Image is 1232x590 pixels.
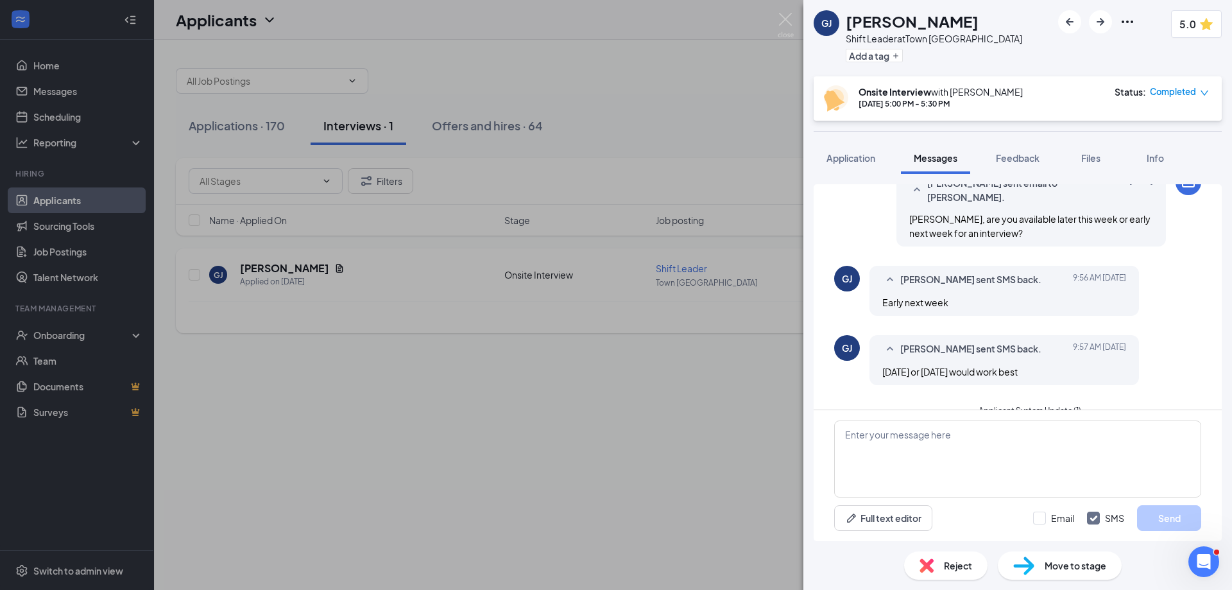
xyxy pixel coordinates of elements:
svg: Plus [892,52,900,60]
div: with [PERSON_NAME] [859,85,1023,98]
span: Completed [1150,85,1196,98]
span: Application [826,152,875,164]
b: Onsite Interview [859,86,931,98]
button: Send [1137,505,1201,531]
span: down [1200,89,1209,98]
svg: Ellipses [1120,14,1135,30]
svg: SmallChevronUp [909,182,925,198]
button: Full text editorPen [834,505,932,531]
svg: Pen [845,512,858,525]
span: Early next week [882,297,948,308]
button: ArrowLeftNew [1058,10,1081,33]
span: Info [1147,152,1164,164]
span: Applicant System Update (1) [979,404,1081,420]
button: ArrowRight [1089,10,1112,33]
span: [DATE] 9:56 AM [1073,272,1126,288]
svg: ArrowLeftNew [1062,14,1077,30]
svg: ArrowRight [1093,14,1108,30]
span: [PERSON_NAME] sent SMS back. [900,342,1041,357]
svg: SmallChevronUp [882,272,898,288]
span: Move to stage [1045,559,1106,573]
iframe: Intercom live chat [1188,546,1219,577]
div: Status : [1115,85,1146,98]
span: [PERSON_NAME] sent SMS back. [900,272,1041,288]
span: Files [1081,152,1100,164]
button: SmallChevronDownApplicant System Update (1) [955,404,1081,420]
span: Messages [914,152,957,164]
div: GJ [842,272,852,285]
span: Feedback [996,152,1039,164]
span: [PERSON_NAME] sent email to [PERSON_NAME]. [927,176,1095,204]
span: [DATE] or [DATE] would work best [882,366,1018,377]
span: [DATE] 9:57 AM [1073,342,1126,357]
svg: SmallChevronUp [882,342,898,357]
svg: SmallChevronDown [955,404,970,420]
button: PlusAdd a tag [846,49,903,62]
div: Shift Leader at Town [GEOGRAPHIC_DATA] [846,32,1022,45]
div: [DATE] 5:00 PM - 5:30 PM [859,98,1023,109]
div: GJ [842,342,852,354]
div: GJ [821,17,832,30]
span: [DATE] [1129,176,1153,204]
span: 5.0 [1179,16,1196,32]
span: [PERSON_NAME], are you available later this week or early next week for an interview? [909,213,1151,239]
h1: [PERSON_NAME] [846,10,979,32]
span: Reject [944,559,972,573]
